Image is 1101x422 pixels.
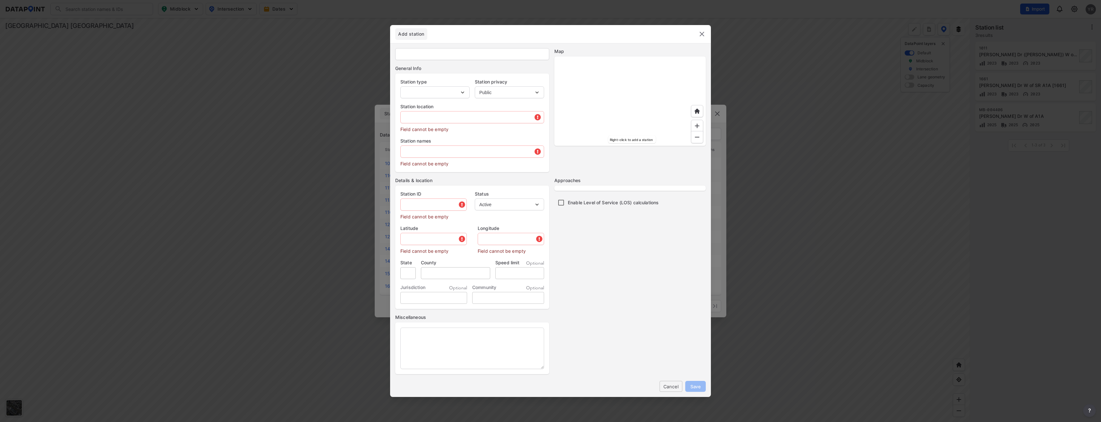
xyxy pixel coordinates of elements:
[475,79,544,85] label: Station privacy
[478,225,544,232] label: Longitude
[400,103,544,110] label: Station location
[665,383,677,390] span: Cancel
[1087,407,1092,414] span: ?
[694,134,700,140] img: Zoom Out
[400,211,467,220] p: Field cannot be empty
[691,120,703,132] div: Zoom In
[400,284,425,291] label: Jurisdiction
[400,245,467,254] p: Field cannot be empty
[421,259,490,266] label: County
[395,65,549,72] div: General Info
[526,285,544,291] span: Optional
[608,136,656,143] div: Right-click to add a station
[472,284,496,291] label: Community
[694,123,700,129] img: Zoom In
[449,285,467,291] span: Optional
[691,131,703,143] div: Zoom Out
[478,245,544,254] p: Field cannot be empty
[1083,404,1096,417] button: more
[395,177,549,184] div: Details & location
[400,138,544,144] label: Station names
[400,123,544,133] p: Field cannot be empty
[694,108,700,114] img: Home
[400,158,544,167] p: Field cannot be empty
[495,259,519,266] label: Speed limit
[554,196,708,209] div: Enable Level of Service (LOS) calculations
[395,31,427,37] span: Add station
[554,177,706,184] div: Approaches
[554,48,706,55] div: Map
[660,381,682,392] button: Cancel
[400,191,467,197] label: Station ID
[395,314,549,321] label: Miscellaneous
[698,30,706,38] img: close.efbf2170.svg
[526,260,544,267] span: Optional
[691,105,703,117] div: Home
[395,28,427,40] div: full width tabs example
[475,191,544,197] label: Status
[400,79,470,85] label: Station type
[400,225,467,232] label: Latitude
[400,259,416,266] label: State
